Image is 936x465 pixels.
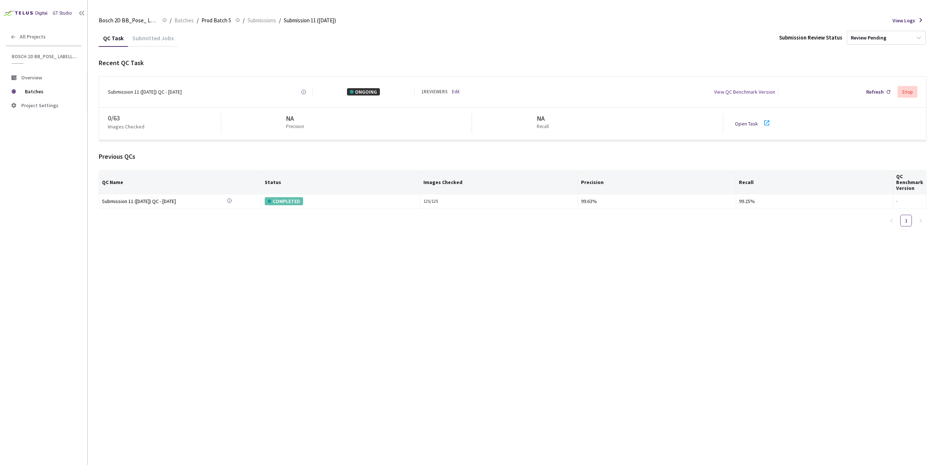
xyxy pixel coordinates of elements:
[851,34,886,41] div: Review Pending
[915,215,926,226] li: Next Page
[421,89,448,95] div: 1 REVIEWERS
[452,89,460,95] a: Edit
[108,88,182,95] div: Submission 11 ([DATE]) QC - [DATE]
[901,215,912,226] a: 1
[99,152,926,161] div: Previous QCs
[99,58,926,68] div: Recent QC Task
[243,16,245,25] li: /
[886,215,897,226] li: Previous Page
[735,120,758,127] a: Open Task
[578,170,736,194] th: Precision
[284,16,336,25] span: Submission 11 ([DATE])
[248,16,276,25] span: Submissions
[915,215,926,226] button: right
[201,16,231,25] span: Prod Batch 5
[900,215,912,226] li: 1
[886,215,897,226] button: left
[896,198,923,205] div: -
[99,34,128,47] div: QC Task
[347,88,380,95] div: ONGOING
[420,170,578,194] th: Images Checked
[21,74,42,81] span: Overview
[889,218,894,223] span: left
[918,218,923,223] span: right
[423,198,575,205] div: 125 / 125
[779,34,842,41] div: Submission Review Status
[12,53,77,60] span: Bosch 2D BB_Pose_ Labelling (2025)
[128,34,178,47] div: Submitted Jobs
[102,197,204,206] a: Submission 11 ([DATE]) QC - [DATE]
[714,88,775,95] div: View QC Benchmark Version
[53,10,72,17] div: GT Studio
[197,16,199,25] li: /
[99,16,158,25] span: Bosch 2D BB_Pose_ Labelling (2025)
[581,197,732,205] div: 99.63%
[108,123,144,130] p: Images Checked
[20,34,46,40] span: All Projects
[25,84,75,99] span: Batches
[893,170,926,194] th: QC Benchmark Version
[279,16,281,25] li: /
[739,197,890,205] div: 99.25%
[736,170,893,194] th: Recall
[286,114,307,123] div: NA
[108,113,221,123] div: 0 / 63
[902,89,913,95] div: Stop
[246,16,278,24] a: Submissions
[892,17,915,24] span: View Logs
[265,197,303,205] div: COMPLETED
[537,114,552,123] div: NA
[286,123,304,130] p: Precision
[262,170,420,194] th: Status
[174,16,194,25] span: Batches
[537,123,549,130] p: Recall
[99,170,262,194] th: QC Name
[173,16,195,24] a: Batches
[170,16,171,25] li: /
[866,88,884,95] div: Refresh
[21,102,58,109] span: Project Settings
